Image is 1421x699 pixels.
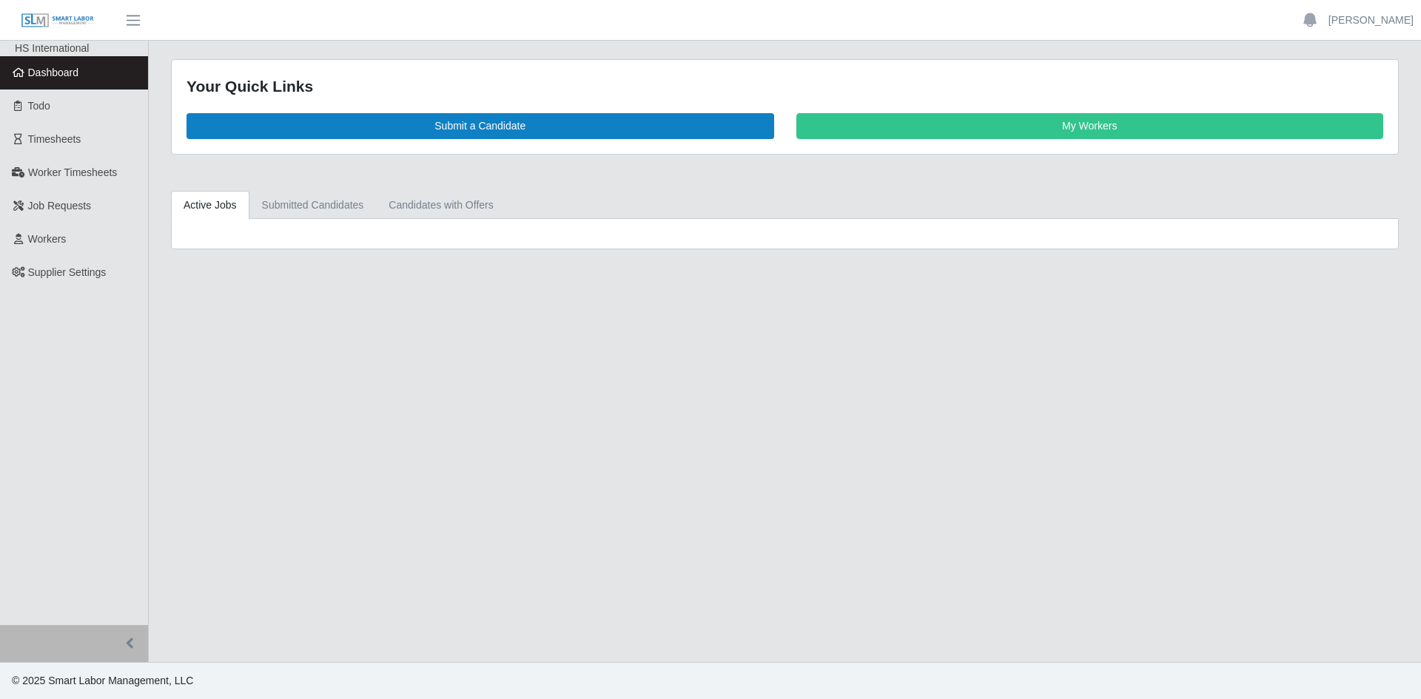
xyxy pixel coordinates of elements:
span: Todo [28,100,50,112]
span: Worker Timesheets [28,166,117,178]
span: Dashboard [28,67,79,78]
div: Your Quick Links [187,75,1383,98]
span: Job Requests [28,200,92,212]
a: [PERSON_NAME] [1328,13,1414,28]
img: SLM Logo [21,13,95,29]
span: Supplier Settings [28,266,107,278]
a: Submitted Candidates [249,191,377,220]
span: Workers [28,233,67,245]
a: My Workers [796,113,1384,139]
a: Active Jobs [171,191,249,220]
span: © 2025 Smart Labor Management, LLC [12,675,193,686]
span: Timesheets [28,133,81,145]
a: Submit a Candidate [187,113,774,139]
a: Candidates with Offers [376,191,505,220]
span: HS International [15,42,89,54]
